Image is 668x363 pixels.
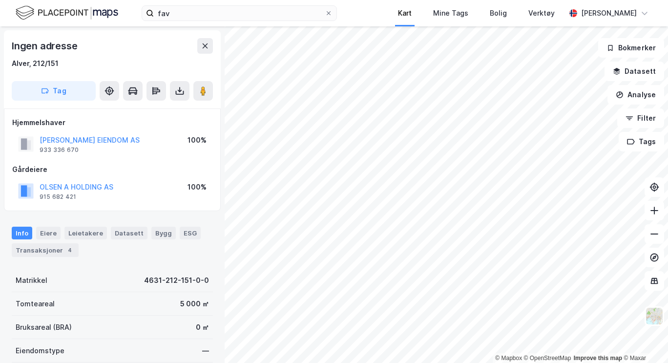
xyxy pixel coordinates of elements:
[36,227,61,239] div: Eiere
[65,245,75,255] div: 4
[64,227,107,239] div: Leietakere
[202,345,209,357] div: —
[645,307,664,325] img: Z
[40,193,76,201] div: 915 682 421
[398,7,412,19] div: Kart
[433,7,468,19] div: Mine Tags
[12,164,212,175] div: Gårdeiere
[16,298,55,310] div: Tomteareal
[12,81,96,101] button: Tag
[196,321,209,333] div: 0 ㎡
[12,243,79,257] div: Transaksjoner
[188,181,207,193] div: 100%
[524,355,571,362] a: OpenStreetMap
[619,316,668,363] iframe: Chat Widget
[619,316,668,363] div: Kontrollprogram for chat
[495,355,522,362] a: Mapbox
[12,38,79,54] div: Ingen adresse
[617,108,664,128] button: Filter
[598,38,664,58] button: Bokmerker
[12,117,212,128] div: Hjemmelshaver
[16,275,47,286] div: Matrikkel
[180,227,201,239] div: ESG
[490,7,507,19] div: Bolig
[40,146,79,154] div: 933 336 670
[16,321,72,333] div: Bruksareal (BRA)
[607,85,664,105] button: Analyse
[528,7,555,19] div: Verktøy
[619,132,664,151] button: Tags
[180,298,209,310] div: 5 000 ㎡
[188,134,207,146] div: 100%
[574,355,622,362] a: Improve this map
[144,275,209,286] div: 4631-212-151-0-0
[16,345,64,357] div: Eiendomstype
[581,7,637,19] div: [PERSON_NAME]
[151,227,176,239] div: Bygg
[111,227,147,239] div: Datasett
[12,58,59,69] div: Alver, 212/151
[605,62,664,81] button: Datasett
[12,227,32,239] div: Info
[16,4,118,21] img: logo.f888ab2527a4732fd821a326f86c7f29.svg
[154,6,325,21] input: Søk på adresse, matrikkel, gårdeiere, leietakere eller personer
